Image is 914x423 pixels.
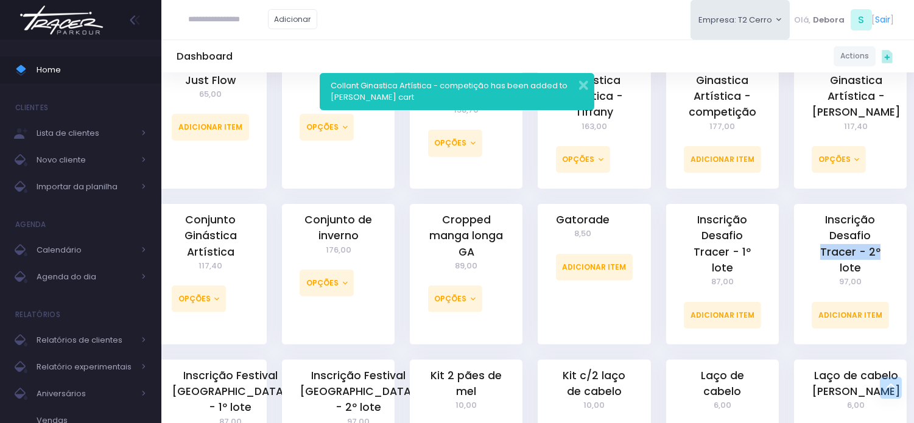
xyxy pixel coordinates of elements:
span: Debora [813,14,845,26]
a: Cropped manga longa GA [428,212,505,260]
a: Conjunto de inverno [300,212,377,244]
h4: Agenda [15,212,46,237]
span: Home [37,62,146,78]
span: 6,00 [684,399,761,411]
span: 117,40 [812,121,901,133]
button: Opções [428,285,482,312]
span: 39,90 [300,88,377,100]
a: Sair [876,13,891,26]
button: Opções [300,114,354,141]
a: Inscrição Festival [GEOGRAPHIC_DATA] - 2º lote [300,368,417,416]
span: 158,70 [428,104,505,116]
a: Kit c/2 laço de cabelo [556,368,633,400]
a: Inscrição Desafio Tracer - 1º lote [684,212,761,276]
a: Conjunto Ginástica Artística [172,212,249,260]
span: Importar da planilha [37,179,134,195]
a: Adicionar [268,9,318,29]
span: 65,00 [172,88,249,100]
span: Calendário [37,242,134,258]
a: Collant Ginastica Artística - competição [684,56,761,120]
span: 89,00 [428,260,505,272]
a: Actions [834,46,876,66]
span: S [851,9,872,30]
button: Opções [300,270,354,296]
span: Olá, [795,14,811,26]
button: Opções [812,146,866,173]
span: 8,50 [556,228,610,240]
a: Collant Ginastica Artística - Tiffany [556,56,633,120]
span: 87,00 [684,276,761,288]
h5: Dashboard [177,51,233,63]
a: Adicionar Item [812,302,889,329]
div: [ ] [790,6,899,33]
a: Conjunto Ginastica Artística - [PERSON_NAME] [812,56,901,120]
span: 177,00 [684,121,761,133]
h4: Clientes [15,96,48,120]
span: 97,00 [812,276,889,288]
a: Adicionar Item [172,114,249,141]
a: Laço de cabelo [684,368,761,400]
a: Kit 2 pães de mel [428,368,505,400]
span: 117,40 [172,260,249,272]
button: Opções [172,285,226,312]
button: Opções [556,146,610,173]
span: 10,00 [556,399,633,411]
span: 6,00 [812,399,901,411]
a: Adicionar Item [684,302,761,329]
a: Adicionar Item [684,146,761,173]
a: Inscrição Desafio Tracer - 2º lote [812,212,889,276]
a: Adicionar Item [556,254,633,281]
a: Gatorade [556,212,610,228]
button: Opções [428,130,482,156]
span: Lista de clientes [37,125,134,141]
span: 10,00 [428,399,505,411]
span: 163,00 [556,121,633,133]
span: Relatórios de clientes [37,332,134,348]
a: Laço de cabelo [PERSON_NAME] [812,368,901,400]
span: 176,00 [300,244,377,256]
span: Aniversários [37,386,134,402]
h4: Relatórios [15,302,60,327]
span: Relatório experimentais [37,359,134,375]
span: Novo cliente [37,152,134,168]
span: Collant Ginastica Artística - competição has been added to [PERSON_NAME] cart [331,80,568,103]
span: Agenda do dia [37,269,134,285]
a: Inscrição Festival [GEOGRAPHIC_DATA] - 1º lote [172,368,289,416]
